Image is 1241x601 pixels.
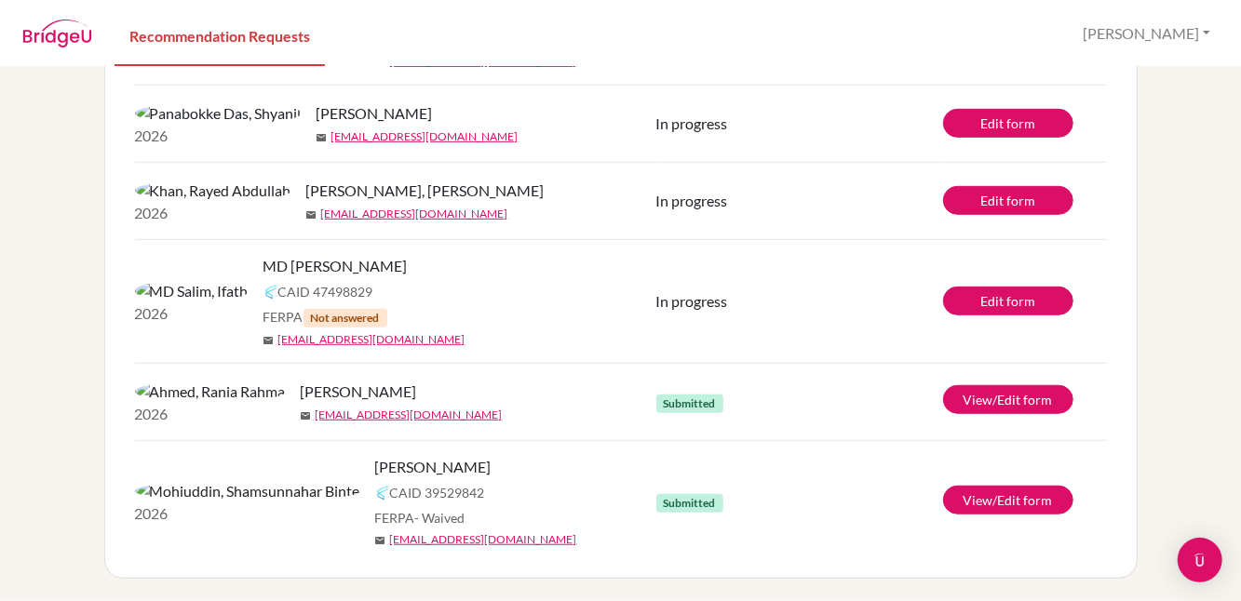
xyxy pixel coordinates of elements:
a: [EMAIL_ADDRESS][DOMAIN_NAME] [278,331,465,348]
span: - Waived [415,510,465,526]
span: In progress [656,292,728,310]
button: [PERSON_NAME] [1074,16,1219,51]
img: Mohiuddin, Shamsunnahar Binte [135,480,360,502]
p: 2026 [135,302,249,325]
p: 2026 [135,403,286,425]
img: Ahmed, Rania Rahma [135,381,286,403]
span: mail [375,535,386,546]
img: MD Salim, Ifath [135,280,249,302]
span: Submitted [656,394,723,413]
img: BridgeU logo [22,20,92,47]
img: Panabokke Das, Shyanil [135,102,302,125]
span: MD [PERSON_NAME] [263,255,408,277]
a: [EMAIL_ADDRESS][DOMAIN_NAME] [316,407,503,423]
img: Common App logo [263,285,278,300]
span: FERPA [263,307,387,327]
span: mail [263,335,275,346]
a: [EMAIL_ADDRESS][DOMAIN_NAME] [321,206,508,222]
span: In progress [656,114,728,132]
span: Not answered [304,309,387,327]
span: [PERSON_NAME] [301,381,417,403]
a: View/Edit form [943,486,1073,514]
span: [PERSON_NAME] [375,456,492,478]
span: Submitted [656,494,723,513]
span: [PERSON_NAME] [317,102,433,125]
a: View/Edit form [943,385,1073,414]
p: 2026 [135,125,302,147]
span: CAID 47498829 [278,282,373,301]
span: mail [301,410,312,421]
p: 2026 [135,502,360,525]
a: Edit form [943,186,1073,215]
a: [EMAIL_ADDRESS][DOMAIN_NAME] [331,128,519,145]
span: [PERSON_NAME], [PERSON_NAME] [306,180,545,202]
span: mail [375,57,386,68]
a: [EMAIL_ADDRESS][DOMAIN_NAME] [390,531,577,548]
span: FERPA [375,508,465,528]
img: Khan, Rayed Abdullah [135,180,291,202]
a: Edit form [943,109,1073,138]
span: mail [317,132,328,143]
p: 2026 [135,202,291,224]
a: Edit form [943,287,1073,315]
span: CAID 39529842 [390,483,485,502]
div: Open Intercom Messenger [1178,538,1222,582]
span: mail [306,209,317,220]
img: Common App logo [375,486,390,501]
span: In progress [656,192,728,209]
a: Recommendation Requests [115,3,325,67]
